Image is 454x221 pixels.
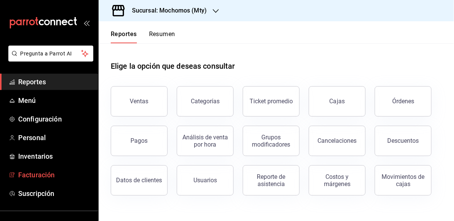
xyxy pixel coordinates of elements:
[18,114,92,124] span: Configuración
[243,165,300,196] button: Reporte de asistencia
[18,170,92,180] span: Facturación
[177,165,234,196] button: Usuarios
[243,86,300,117] button: Ticket promedio
[111,86,168,117] button: Ventas
[5,55,93,63] a: Pregunta a Parrot AI
[248,173,295,188] div: Reporte de asistencia
[380,173,427,188] div: Movimientos de cajas
[191,98,220,105] div: Categorías
[111,165,168,196] button: Datos de clientes
[116,177,162,184] div: Datos de clientes
[18,188,92,199] span: Suscripción
[18,151,92,161] span: Inventarios
[250,98,293,105] div: Ticket promedio
[375,86,432,117] button: Órdenes
[388,137,419,144] div: Descuentos
[309,86,366,117] a: Cajas
[182,134,229,148] div: Análisis de venta por hora
[375,126,432,156] button: Descuentos
[314,173,361,188] div: Costos y márgenes
[130,98,149,105] div: Ventas
[309,126,366,156] button: Cancelaciones
[149,30,175,43] button: Resumen
[330,97,345,106] div: Cajas
[126,6,207,15] h3: Sucursal: Mochomos (Mty)
[131,137,148,144] div: Pagos
[248,134,295,148] div: Grupos modificadores
[309,165,366,196] button: Costos y márgenes
[18,95,92,106] span: Menú
[375,165,432,196] button: Movimientos de cajas
[111,60,235,72] h1: Elige la opción que deseas consultar
[111,126,168,156] button: Pagos
[18,77,92,87] span: Reportes
[243,126,300,156] button: Grupos modificadores
[111,30,137,43] button: Reportes
[111,30,175,43] div: navigation tabs
[83,20,90,26] button: open_drawer_menu
[177,126,234,156] button: Análisis de venta por hora
[177,86,234,117] button: Categorías
[8,46,93,62] button: Pregunta a Parrot AI
[193,177,217,184] div: Usuarios
[318,137,357,144] div: Cancelaciones
[20,50,82,58] span: Pregunta a Parrot AI
[18,133,92,143] span: Personal
[392,98,414,105] div: Órdenes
